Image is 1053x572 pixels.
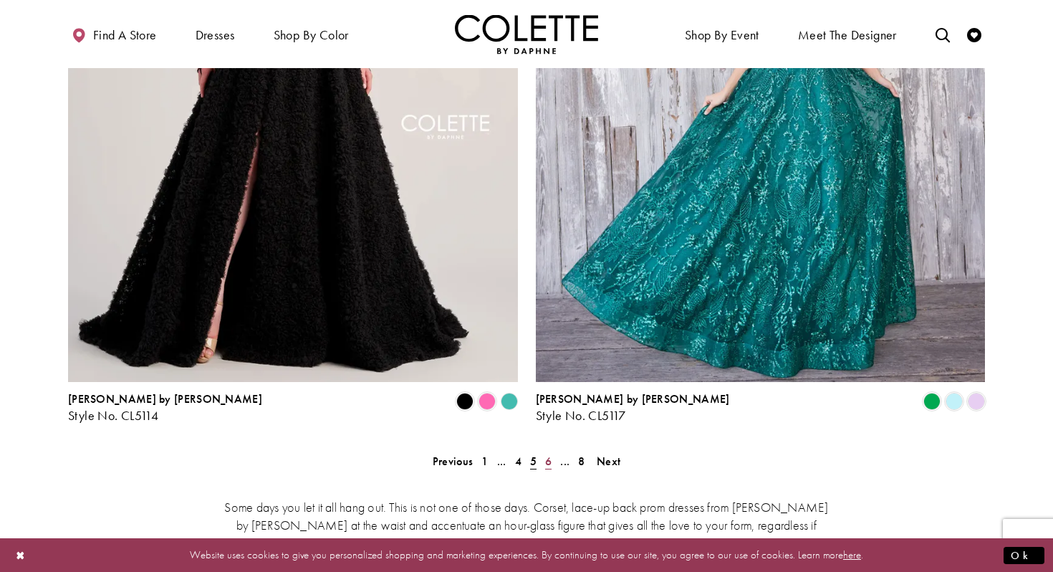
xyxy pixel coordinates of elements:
a: Find a store [68,14,160,54]
a: ... [556,451,574,472]
a: here [843,548,861,562]
a: 8 [574,451,589,472]
a: Prev Page [428,451,477,472]
span: ... [497,454,506,469]
a: 6 [541,451,556,472]
a: Visit Home Page [455,14,598,54]
a: Meet the designer [794,14,900,54]
span: Shop By Event [685,28,759,42]
i: Light Blue [946,393,963,410]
span: [PERSON_NAME] by [PERSON_NAME] [536,391,730,406]
a: 4 [511,451,526,472]
img: Colette by Daphne [455,14,598,54]
p: Website uses cookies to give you personalized shopping and marketing experiences. By continuing t... [103,545,950,565]
span: 8 [578,454,585,469]
i: Black [456,393,473,410]
span: Shop by color [274,28,349,42]
span: Style No. CL5117 [536,407,626,424]
i: Emerald [923,393,941,410]
i: Pink [479,393,496,410]
span: [PERSON_NAME] by [PERSON_NAME] [68,391,262,406]
a: Check Wishlist [963,14,985,54]
span: Shop By Event [681,14,763,54]
div: Colette by Daphne Style No. CL5114 [68,393,262,423]
button: Submit Dialog [1004,546,1044,564]
button: Close Dialog [9,543,33,568]
span: ... [560,454,569,469]
a: 1 [477,451,492,472]
span: Next [597,454,620,469]
div: Colette by Daphne Style No. CL5117 [536,393,730,423]
span: Shop by color [270,14,352,54]
a: Next Page [592,451,625,472]
i: Turquoise [501,393,518,410]
span: 5 [530,454,537,469]
span: Dresses [196,28,235,42]
span: 1 [481,454,488,469]
span: 6 [545,454,552,469]
span: Meet the designer [798,28,897,42]
span: Dresses [192,14,239,54]
span: 4 [515,454,521,469]
i: Lilac [968,393,985,410]
span: Style No. CL5114 [68,407,158,424]
a: Toggle search [932,14,953,54]
span: Current page [526,451,541,472]
span: Find a store [93,28,157,42]
a: ... [493,451,511,472]
span: Previous [433,454,473,469]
